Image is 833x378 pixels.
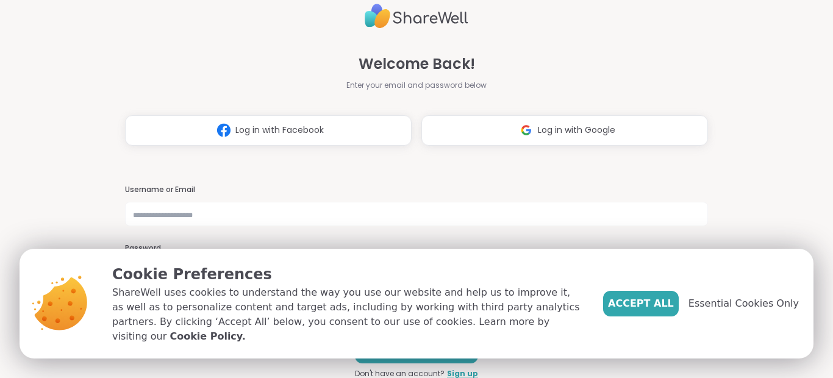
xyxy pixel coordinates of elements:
a: Cookie Policy. [170,329,245,344]
span: Log in with Google [538,124,615,137]
img: ShareWell Logomark [212,119,235,141]
h3: Username or Email [125,185,708,195]
img: ShareWell Logomark [515,119,538,141]
button: Log in with Google [421,115,708,146]
h3: Password [125,243,708,254]
span: Log in with Facebook [235,124,324,137]
p: Cookie Preferences [112,263,584,285]
button: Accept All [603,291,679,316]
p: ShareWell uses cookies to understand the way you use our website and help us to improve it, as we... [112,285,584,344]
span: Welcome Back! [359,53,475,75]
span: Enter your email and password below [346,80,487,91]
span: Accept All [608,296,674,311]
button: Log in with Facebook [125,115,412,146]
span: Essential Cookies Only [688,296,799,311]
